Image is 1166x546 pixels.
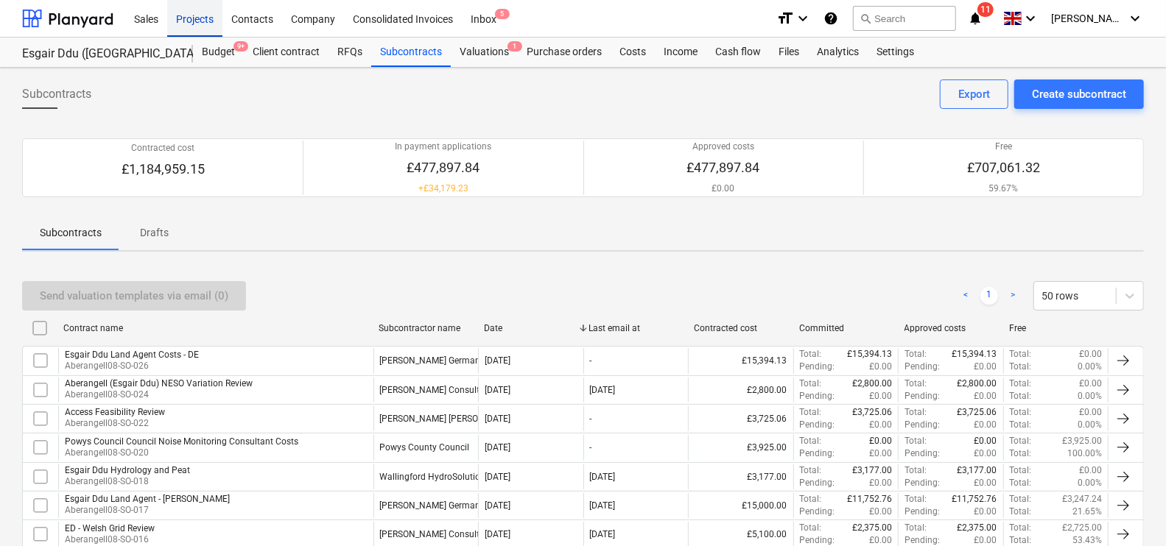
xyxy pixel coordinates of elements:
p: Pending : [905,506,940,518]
p: £3,247.24 [1062,493,1102,506]
span: 1 [508,41,522,52]
div: £2,800.00 [688,377,793,403]
p: £0.00 [869,419,892,431]
p: £11,752.76 [952,493,997,506]
div: - [590,355,592,366]
p: Total : [800,493,822,506]
p: Pending : [800,390,835,403]
a: RFQs [329,38,371,67]
p: Aberangell08-SO-017 [65,504,230,517]
p: £3,725.06 [852,406,892,419]
div: £15,000.00 [688,493,793,518]
div: Esgair Ddu ([GEOGRAPHIC_DATA]) [22,46,175,62]
p: £0.00 [1079,377,1102,390]
p: Pending : [800,506,835,518]
a: Valuations1 [451,38,518,67]
p: £11,752.76 [847,493,892,506]
p: Pending : [800,419,835,431]
p: Total : [1010,493,1032,506]
p: £0.00 [974,390,997,403]
div: [DATE] [590,472,616,482]
div: Subcontractor name [379,323,472,333]
div: Last email at [589,323,683,333]
div: Free [1009,323,1103,333]
p: Drafts [137,225,172,241]
i: Knowledge base [823,10,838,27]
a: Page 1 is your current page [980,287,998,305]
p: Total : [1010,435,1032,447]
p: £0.00 [974,419,997,431]
p: £0.00 [869,447,892,460]
p: £0.00 [974,435,997,447]
div: Cash flow [706,38,770,67]
i: keyboard_arrow_down [1022,10,1039,27]
p: Total : [800,377,822,390]
p: £2,800.00 [958,377,997,390]
p: Total : [1010,522,1032,534]
div: Create subcontract [1032,85,1126,104]
a: Settings [868,38,923,67]
p: £0.00 [1079,406,1102,419]
div: Fisher German [380,500,481,511]
p: Total : [1010,506,1032,518]
p: Total : [800,406,822,419]
button: Search [853,6,956,31]
div: Blake Clough Consulting [380,385,493,395]
p: Total : [1010,447,1032,460]
div: [DATE] [590,500,616,511]
div: Esgair Ddu Hydrology and Peat [65,465,190,475]
p: Pending : [905,361,940,373]
div: Approved costs [905,323,998,333]
p: Total : [1010,377,1032,390]
div: £15,394.13 [688,348,793,373]
button: Export [940,79,1008,109]
p: Total : [905,522,927,534]
p: £2,725.00 [1062,522,1102,534]
div: Files [770,38,808,67]
p: £477,897.84 [687,159,760,177]
a: Next page [1004,287,1022,305]
p: Total : [905,435,927,447]
p: Total : [800,435,822,447]
p: Pending : [905,390,940,403]
p: £15,394.13 [952,348,997,361]
p: 100.00% [1067,447,1102,460]
div: [DATE] [590,529,616,539]
p: Aberangell08-SO-020 [65,447,298,459]
a: Client contract [244,38,329,67]
div: Blake Clough Consulting [380,529,493,539]
div: [DATE] [590,385,616,395]
div: £3,177.00 [688,464,793,489]
p: £0.00 [1079,348,1102,361]
a: Subcontracts [371,38,451,67]
i: keyboard_arrow_down [1126,10,1144,27]
div: Powys County Council [380,442,470,453]
p: Total : [1010,477,1032,489]
div: Chat Widget [1092,475,1166,546]
button: Create subcontract [1014,79,1144,109]
div: - [590,442,592,453]
p: £707,061.32 [967,159,1040,177]
p: 0.00% [1078,477,1102,489]
p: Total : [1010,361,1032,373]
div: Budget [193,38,244,67]
p: Total : [905,493,927,506]
p: Approved costs [687,141,760,153]
p: £0.00 [974,447,997,460]
p: £2,375.00 [852,522,892,534]
p: Pending : [800,477,835,489]
p: £3,177.00 [958,464,997,477]
p: £0.00 [974,506,997,518]
a: Analytics [808,38,868,67]
p: £1,184,959.15 [122,160,205,178]
p: Total : [905,377,927,390]
div: Pell Frischmann [380,414,516,424]
div: Date [484,323,577,333]
p: £477,897.84 [395,159,491,177]
div: Committed [799,323,893,333]
div: Valuations [451,38,518,67]
p: Subcontracts [40,225,102,241]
